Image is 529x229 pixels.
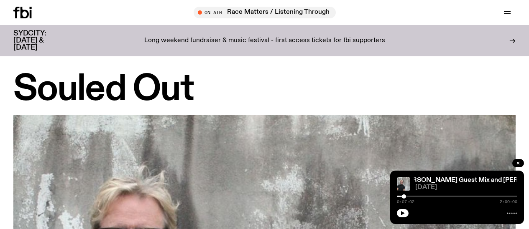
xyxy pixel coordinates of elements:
button: On AirRace Matters / Listening Through Glitch [194,7,336,18]
h1: Souled Out [13,73,516,106]
p: Long weekend fundraiser & music festival - first access tickets for fbi supporters [144,37,385,45]
img: Stephen looks directly at the camera, wearing a black tee, black sunglasses and headphones around... [397,177,410,191]
h3: SYDCITY: [DATE] & [DATE] [13,30,67,51]
span: [DATE] [415,184,517,191]
span: 0:07:02 [397,200,414,204]
span: 2:00:00 [500,200,517,204]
